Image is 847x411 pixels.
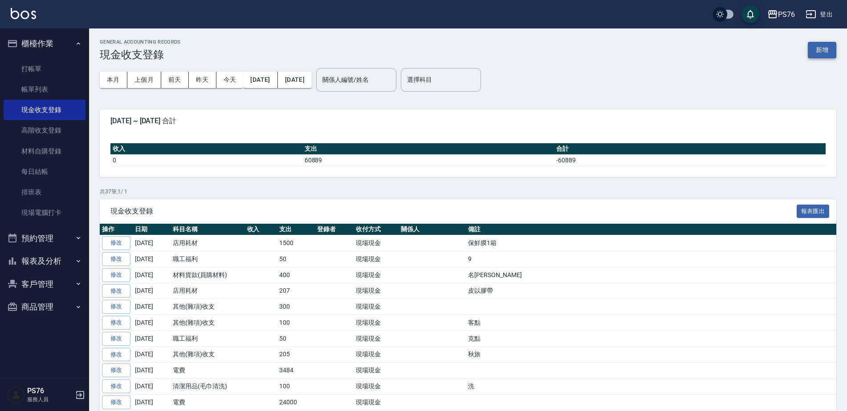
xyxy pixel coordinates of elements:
[133,330,171,347] td: [DATE]
[171,299,245,315] td: 其他(雜項)收支
[354,347,399,363] td: 現場現金
[133,267,171,283] td: [DATE]
[102,300,130,314] a: 修改
[171,267,245,283] td: 材料貨款(員購材料)
[277,363,315,379] td: 3484
[100,188,836,196] p: 共 37 筆, 1 / 1
[27,395,73,403] p: 服務人員
[110,143,302,155] th: 收入
[171,347,245,363] td: 其他(雜項)收支
[466,379,836,395] td: 洗
[554,143,826,155] th: 合計
[797,206,830,215] a: 報表匯出
[277,394,315,410] td: 24000
[4,227,86,250] button: 預約管理
[277,267,315,283] td: 400
[354,283,399,299] td: 現場現金
[171,315,245,331] td: 其他(雜項)收支
[466,347,836,363] td: 秋旅
[102,395,130,409] a: 修改
[171,251,245,267] td: 職工福利
[808,45,836,54] a: 新增
[171,394,245,410] td: 電費
[127,72,161,88] button: 上個月
[102,332,130,346] a: 修改
[4,295,86,318] button: 商品管理
[354,267,399,283] td: 現場現金
[277,347,315,363] td: 205
[278,72,312,88] button: [DATE]
[802,6,836,23] button: 登出
[11,8,36,19] img: Logo
[216,72,244,88] button: 今天
[315,224,354,235] th: 登錄者
[133,379,171,395] td: [DATE]
[354,363,399,379] td: 現場現金
[797,205,830,218] button: 報表匯出
[133,235,171,251] td: [DATE]
[102,379,130,393] a: 修改
[27,387,73,395] h5: PS76
[102,363,130,377] a: 修改
[466,224,836,235] th: 備註
[171,224,245,235] th: 科目名稱
[302,154,554,166] td: 60889
[354,315,399,331] td: 現場現金
[133,394,171,410] td: [DATE]
[102,316,130,330] a: 修改
[4,59,86,79] a: 打帳單
[466,283,836,299] td: 皮以膠帶
[466,251,836,267] td: 9
[133,363,171,379] td: [DATE]
[102,348,130,362] a: 修改
[466,267,836,283] td: 名[PERSON_NAME]
[171,379,245,395] td: 清潔用品(毛巾清洗)
[354,224,399,235] th: 收付方式
[354,394,399,410] td: 現場現金
[277,299,315,315] td: 300
[133,224,171,235] th: 日期
[133,347,171,363] td: [DATE]
[741,5,759,23] button: save
[4,120,86,141] a: 高階收支登錄
[133,299,171,315] td: [DATE]
[808,42,836,58] button: 新增
[4,161,86,182] a: 每日結帳
[7,386,25,404] img: Person
[171,283,245,299] td: 店用耗材
[277,235,315,251] td: 1500
[4,32,86,55] button: 櫃檯作業
[100,224,133,235] th: 操作
[110,207,797,216] span: 現金收支登錄
[277,315,315,331] td: 100
[110,154,302,166] td: 0
[354,330,399,347] td: 現場現金
[778,9,795,20] div: PS76
[4,250,86,273] button: 報表及分析
[302,143,554,155] th: 支出
[133,283,171,299] td: [DATE]
[277,224,315,235] th: 支出
[102,284,130,298] a: 修改
[354,299,399,315] td: 現場現金
[354,251,399,267] td: 現場現金
[102,252,130,266] a: 修改
[277,330,315,347] td: 50
[100,48,181,61] h3: 現金收支登錄
[399,224,466,235] th: 關係人
[554,154,826,166] td: -60889
[102,268,130,282] a: 修改
[354,379,399,395] td: 現場現金
[243,72,277,88] button: [DATE]
[102,236,130,250] a: 修改
[764,5,798,24] button: PS76
[171,363,245,379] td: 電費
[110,117,826,125] span: [DATE] ~ [DATE] 合計
[189,72,216,88] button: 昨天
[4,273,86,296] button: 客戶管理
[466,330,836,347] td: 克點
[4,79,86,100] a: 帳單列表
[171,330,245,347] td: 職工福利
[354,235,399,251] td: 現場現金
[277,379,315,395] td: 100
